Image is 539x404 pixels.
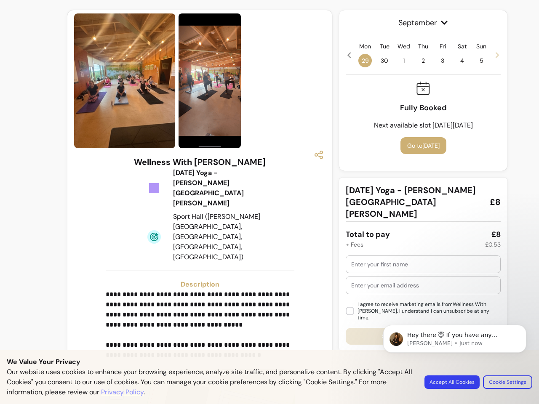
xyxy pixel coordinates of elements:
[485,240,501,249] div: £0.53
[397,54,411,67] span: 1
[106,279,294,290] h3: Description
[398,42,410,50] p: Wed
[7,367,414,397] p: Our website uses cookies to enhance your browsing experience, analyze site traffic, and personali...
[416,81,430,95] img: Fully booked icon
[416,54,430,67] span: 2
[101,387,144,397] a: Privacy Policy
[7,357,532,367] p: We Value Your Privacy
[400,102,447,114] p: Fully Booked
[351,260,495,268] input: Enter your first name
[74,13,175,148] img: https://d3pz9znudhj10h.cloudfront.net/c74e0076-5d23-462a-b9b2-def0f7f34900
[400,137,446,154] button: Go to[DATE]
[351,281,495,290] input: Enter your email address
[380,42,390,50] p: Tue
[455,54,469,67] span: 4
[346,229,390,240] div: Total to pay
[173,168,261,208] div: [DATE] Yoga - [PERSON_NAME][GEOGRAPHIC_DATA][PERSON_NAME]
[491,229,501,240] div: £8
[458,42,467,50] p: Sat
[147,181,161,195] img: Tickets Icon
[476,42,486,50] p: Sun
[490,196,501,208] span: £8
[358,54,372,67] span: 29
[374,120,473,130] p: Next available slot [DATE][DATE]
[418,42,428,50] p: Thu
[436,54,449,67] span: 3
[371,307,539,400] iframe: Intercom notifications message
[134,156,266,168] h3: Wellness With [PERSON_NAME]
[359,42,371,50] p: Mon
[378,54,391,67] span: 30
[440,42,446,50] p: Fri
[346,240,363,249] div: + Fees
[346,184,483,220] span: [DATE] Yoga - [PERSON_NAME][GEOGRAPHIC_DATA][PERSON_NAME]
[179,13,241,148] img: https://d3pz9znudhj10h.cloudfront.net/f2c471b1-bf13-483a-9fff-18ee66536664
[173,212,261,262] div: Sport Hall ([PERSON_NAME][GEOGRAPHIC_DATA], [GEOGRAPHIC_DATA], [GEOGRAPHIC_DATA], [GEOGRAPHIC_DATA])
[475,54,488,67] span: 5
[346,17,501,29] span: September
